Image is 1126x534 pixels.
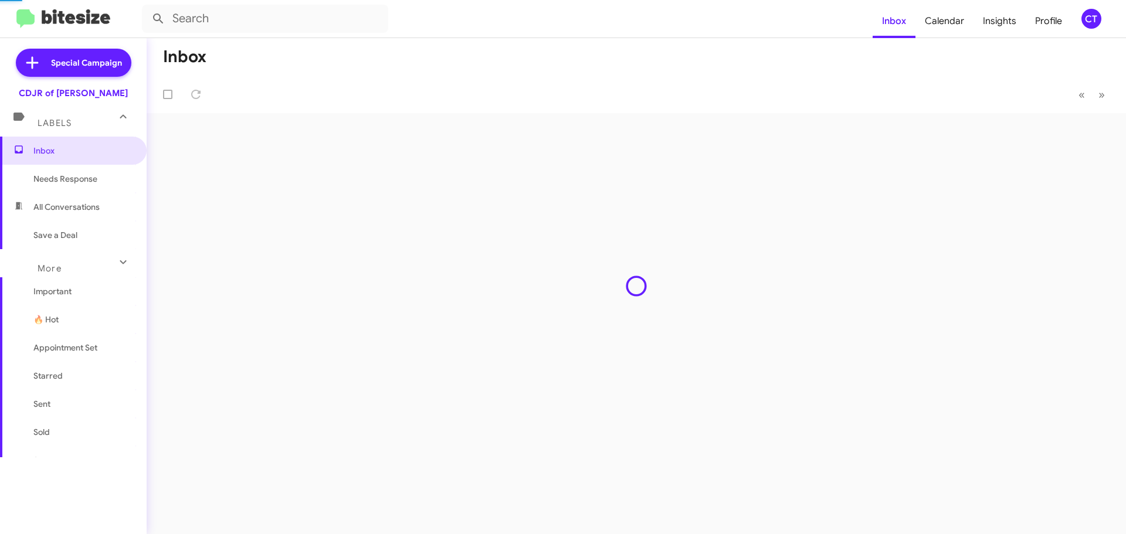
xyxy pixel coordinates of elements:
span: Needs Response [33,173,133,185]
span: « [1078,87,1085,102]
span: Important [33,285,133,297]
h1: Inbox [163,47,206,66]
span: Sent [33,398,50,410]
span: All Conversations [33,201,100,213]
span: Labels [38,118,72,128]
button: CT [1071,9,1113,29]
span: More [38,263,62,274]
nav: Page navigation example [1072,83,1112,107]
span: Special Campaign [51,57,122,69]
a: Inbox [873,4,915,38]
button: Previous [1071,83,1092,107]
span: Appointment Set [33,342,97,353]
a: Profile [1026,4,1071,38]
span: Inbox [33,145,133,157]
span: » [1098,87,1105,102]
div: CT [1081,9,1101,29]
a: Special Campaign [16,49,131,77]
button: Next [1091,83,1112,107]
span: Save a Deal [33,229,77,241]
div: CDJR of [PERSON_NAME] [19,87,128,99]
span: Sold [33,426,50,438]
span: Starred [33,370,63,382]
input: Search [142,5,388,33]
span: 🔥 Hot [33,314,59,325]
span: Sold Responded [33,454,96,466]
a: Insights [974,4,1026,38]
a: Calendar [915,4,974,38]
